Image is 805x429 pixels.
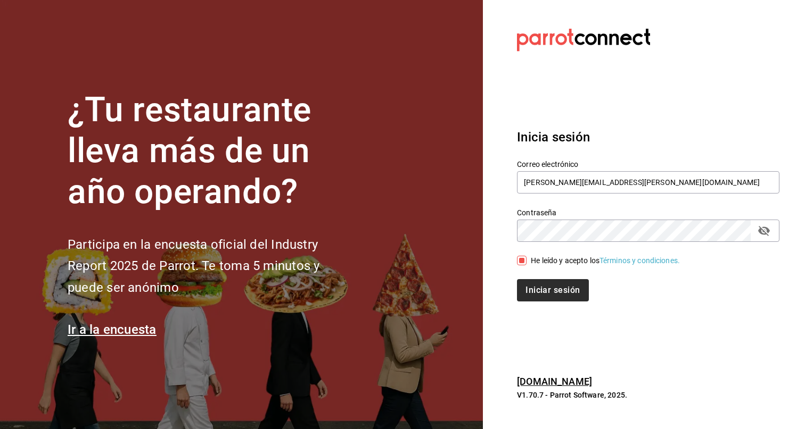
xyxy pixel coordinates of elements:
[517,390,779,400] p: V1.70.7 - Parrot Software, 2025.
[517,128,779,147] h3: Inicia sesión
[68,322,157,337] a: Ir a la encuesta
[517,209,779,216] label: Contraseña
[68,234,355,299] h2: Participa en la encuesta oficial del Industry Report 2025 de Parrot. Te toma 5 minutos y puede se...
[68,90,355,212] h1: ¿Tu restaurante lleva más de un año operando?
[531,255,680,266] div: He leído y acepto los
[517,279,588,301] button: Iniciar sesión
[599,256,680,265] a: Términos y condiciones.
[517,376,592,387] a: [DOMAIN_NAME]
[517,171,779,194] input: Ingresa tu correo electrónico
[517,161,779,168] label: Correo electrónico
[755,222,773,240] button: passwordField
